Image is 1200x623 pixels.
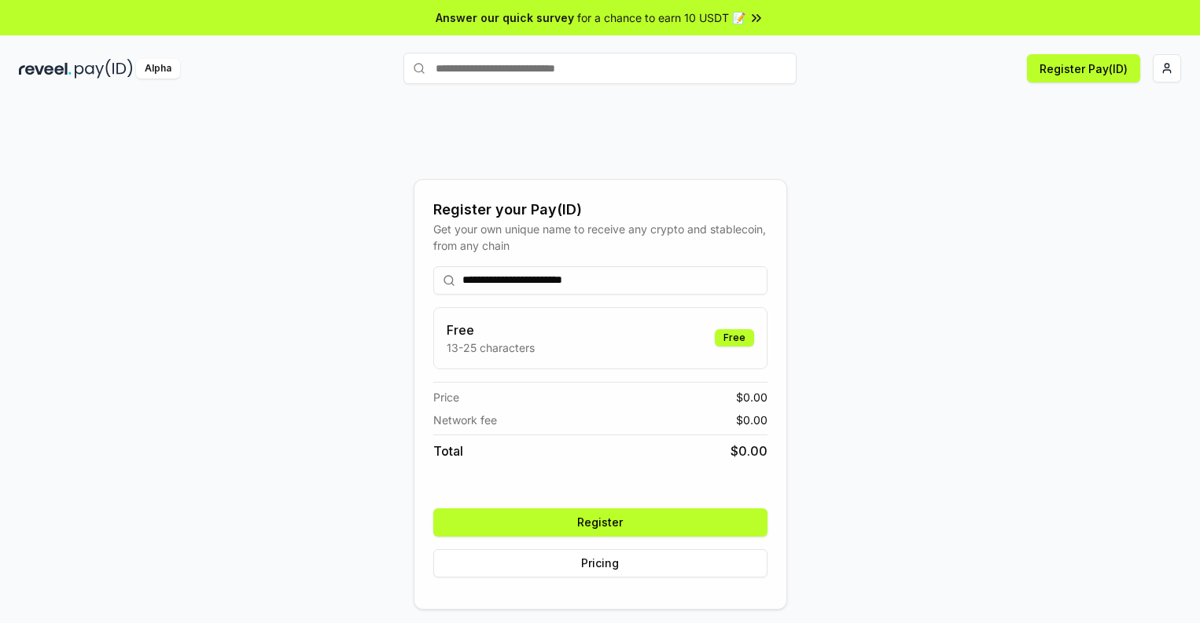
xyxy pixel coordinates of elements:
[433,221,767,254] div: Get your own unique name to receive any crypto and stablecoin, from any chain
[736,389,767,405] span: $ 0.00
[447,321,535,339] h3: Free
[1027,54,1140,82] button: Register Pay(ID)
[715,329,754,346] div: Free
[433,549,767,577] button: Pricing
[577,9,745,26] span: for a chance to earn 10 USDT 📝
[75,59,133,79] img: pay_id
[433,412,497,428] span: Network fee
[433,389,459,405] span: Price
[433,442,463,460] span: Total
[736,412,767,428] span: $ 0.00
[731,442,767,460] span: $ 0.00
[19,59,72,79] img: reveel_dark
[433,199,767,221] div: Register your Pay(ID)
[136,59,180,79] div: Alpha
[447,339,535,356] p: 13-25 characters
[436,9,574,26] span: Answer our quick survey
[433,508,767,537] button: Register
